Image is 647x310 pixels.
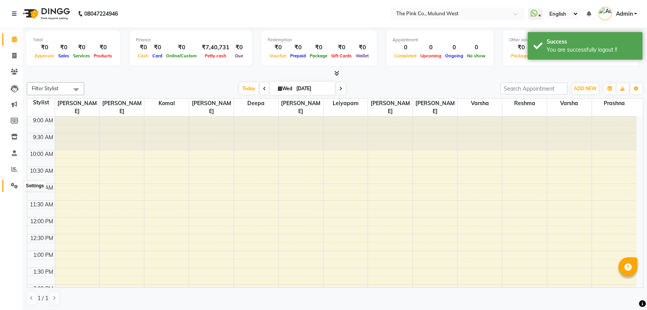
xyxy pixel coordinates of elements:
span: [PERSON_NAME] [413,99,457,116]
div: ₹0 [288,43,308,52]
div: 9:30 AM [31,133,55,141]
span: [PERSON_NAME] [368,99,412,116]
span: Voucher [268,53,288,58]
span: Completed [392,53,418,58]
span: Due [233,53,245,58]
div: 10:30 AM [28,167,55,175]
span: Card [150,53,164,58]
span: Cash [136,53,150,58]
span: Deepa [234,99,278,108]
span: Reshma [502,99,547,108]
span: Petty cash [203,53,228,58]
span: Wallet [354,53,371,58]
div: 0 [418,43,443,52]
div: 10:00 AM [28,150,55,158]
div: Appointment [392,37,487,43]
span: Leiyapam [323,99,368,108]
span: No show [465,53,487,58]
img: logo [20,3,72,24]
div: ₹0 [71,43,92,52]
div: Finance [136,37,246,43]
div: 1:30 PM [32,268,55,276]
span: Komal [144,99,189,108]
div: Stylist [27,99,55,107]
div: ₹0 [33,43,56,52]
span: [PERSON_NAME] [279,99,323,116]
span: Products [92,53,114,58]
div: 12:00 PM [29,217,55,226]
div: 11:30 AM [28,201,55,209]
span: 1 / 1 [38,294,48,302]
span: Gift Cards [329,53,354,58]
span: ADD NEW [574,86,596,91]
span: Wed [276,86,294,91]
button: ADD NEW [572,83,598,94]
span: [PERSON_NAME] [55,99,100,116]
input: Search Appointment [500,83,567,94]
div: 12:30 PM [29,234,55,242]
span: Online/Custom [164,53,199,58]
div: ₹0 [329,43,354,52]
span: Today [239,83,258,94]
span: Prashna [592,99,636,108]
div: ₹0 [164,43,199,52]
span: Varsha [457,99,502,108]
span: [PERSON_NAME] [100,99,144,116]
div: 9:00 AM [31,117,55,125]
span: Services [71,53,92,58]
div: ₹0 [92,43,114,52]
div: 0 [392,43,418,52]
span: Expenses [33,53,56,58]
div: ₹7,40,731 [199,43,232,52]
div: Redemption [268,37,371,43]
div: ₹0 [150,43,164,52]
div: ₹0 [136,43,150,52]
div: Total [33,37,114,43]
span: [PERSON_NAME] [189,99,234,116]
span: Filter Stylist [32,85,59,91]
span: Varsha [547,99,591,108]
div: Settings [24,182,46,191]
div: 1:00 PM [32,251,55,259]
div: 0 [443,43,465,52]
div: 2:00 PM [32,285,55,293]
div: ₹0 [232,43,246,52]
div: ₹0 [268,43,288,52]
div: You are successfully logout !! [547,46,637,54]
span: Ongoing [443,53,465,58]
span: Packages [509,53,533,58]
span: Sales [56,53,71,58]
div: 0 [465,43,487,52]
span: Prepaid [288,53,308,58]
div: ₹0 [509,43,533,52]
div: ₹0 [308,43,329,52]
div: ₹0 [56,43,71,52]
b: 08047224946 [84,3,118,24]
div: ₹0 [354,43,371,52]
div: Other sales [509,37,633,43]
span: Upcoming [418,53,443,58]
span: Package [308,53,329,58]
input: 2025-09-03 [294,83,332,94]
div: Success [547,38,637,46]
